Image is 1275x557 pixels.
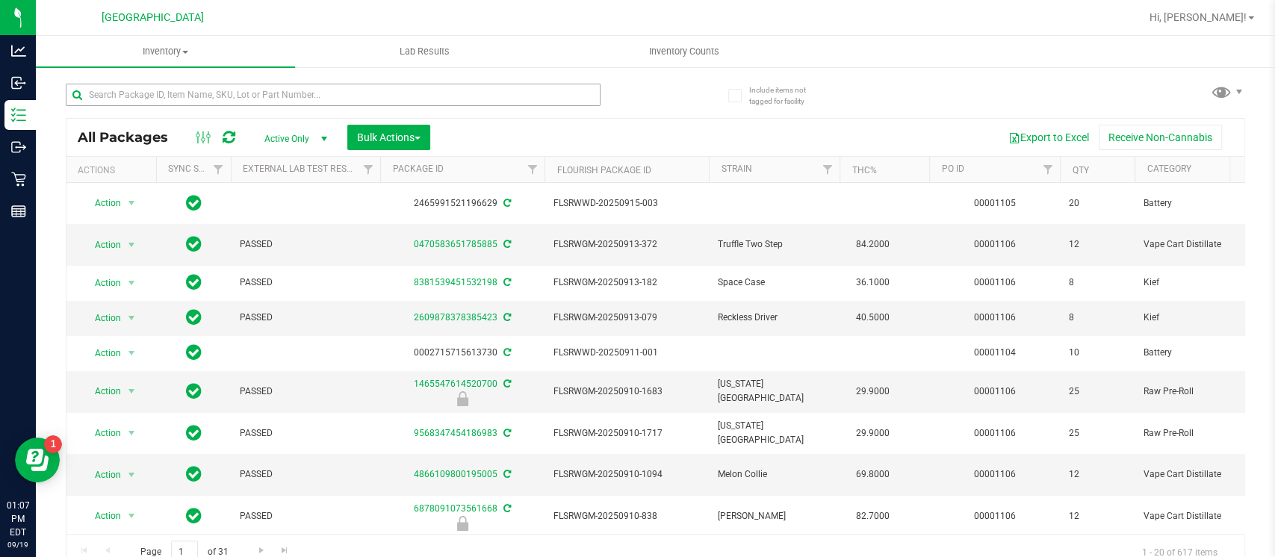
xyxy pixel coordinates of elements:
[974,198,1016,208] a: 00001105
[999,125,1099,150] button: Export to Excel
[186,272,202,293] span: In Sync
[81,343,122,364] span: Action
[414,312,497,323] a: 2609878378385423
[748,84,823,107] span: Include items not tagged for facility
[501,198,511,208] span: Sync from Compliance System
[379,45,470,58] span: Lab Results
[15,438,60,482] iframe: Resource center
[974,469,1016,479] a: 00001106
[378,516,547,531] div: Newly Received
[186,381,202,402] span: In Sync
[78,129,183,146] span: All Packages
[849,272,897,293] span: 36.1000
[414,428,497,438] a: 9568347454186983
[1144,426,1256,441] span: Raw Pre-Roll
[553,385,700,399] span: FLSRWGM-20250910-1683
[392,164,443,174] a: Package ID
[554,36,813,67] a: Inventory Counts
[1069,426,1126,441] span: 25
[81,505,122,526] span: Action
[7,499,29,539] p: 01:07 PM EDT
[553,196,700,211] span: FLSRWWD-20250915-003
[553,426,700,441] span: FLSRWGM-20250910-1717
[553,346,700,360] span: FLSRWWD-20250911-001
[414,469,497,479] a: 4866109800195005
[1069,346,1126,360] span: 10
[81,381,122,402] span: Action
[1069,237,1126,252] span: 12
[122,234,141,255] span: select
[501,347,511,358] span: Sync from Compliance System
[81,193,122,214] span: Action
[1144,467,1256,482] span: Vape Cart Distillate
[849,505,897,527] span: 82.7000
[414,277,497,287] a: 8381539451532198
[414,239,497,249] a: 0470583651785885
[122,193,141,214] span: select
[849,464,897,485] span: 69.8000
[347,125,430,150] button: Bulk Actions
[36,36,295,67] a: Inventory
[1144,237,1256,252] span: Vape Cart Distillate
[357,131,421,143] span: Bulk Actions
[553,467,700,482] span: FLSRWGM-20250910-1094
[1069,311,1126,325] span: 8
[186,505,202,526] span: In Sync
[186,193,202,214] span: In Sync
[11,108,26,122] inline-svg: Inventory
[718,237,831,252] span: Truffle Two Step
[718,419,831,447] span: [US_STATE] [GEOGRAPHIC_DATA]
[974,312,1016,323] a: 00001106
[1072,165,1088,175] a: Qty
[1035,157,1060,182] a: Filter
[974,347,1016,358] a: 00001104
[240,467,371,482] span: PASSED
[122,381,141,402] span: select
[501,312,511,323] span: Sync from Compliance System
[414,379,497,389] a: 1465547614520700
[1069,385,1126,399] span: 25
[553,311,700,325] span: FLSRWGM-20250913-079
[78,165,150,175] div: Actions
[974,239,1016,249] a: 00001106
[501,379,511,389] span: Sync from Compliance System
[1069,196,1126,211] span: 20
[849,234,897,255] span: 84.2000
[240,426,371,441] span: PASSED
[1144,509,1256,523] span: Vape Cart Distillate
[11,204,26,219] inline-svg: Reports
[553,276,700,290] span: FLSRWGM-20250913-182
[186,342,202,363] span: In Sync
[122,308,141,329] span: select
[122,343,141,364] span: select
[815,157,840,182] a: Filter
[1069,467,1126,482] span: 12
[718,509,831,523] span: [PERSON_NAME]
[186,234,202,255] span: In Sync
[81,308,122,329] span: Action
[206,157,231,182] a: Filter
[186,464,202,485] span: In Sync
[974,386,1016,396] a: 00001106
[11,140,26,155] inline-svg: Outbound
[553,509,700,523] span: FLSRWGM-20250910-838
[378,391,547,406] div: Newly Received
[718,467,831,482] span: Melon Collie
[718,311,831,325] span: Reckless Driver
[1144,311,1256,325] span: Kief
[66,84,601,106] input: Search Package ID, Item Name, SKU, Lot or Part Number...
[851,165,876,175] a: THC%
[81,464,122,485] span: Action
[7,539,29,550] p: 09/19
[186,423,202,444] span: In Sync
[974,277,1016,287] a: 00001106
[240,237,371,252] span: PASSED
[295,36,554,67] a: Lab Results
[378,196,547,211] div: 2465991521196629
[186,307,202,328] span: In Sync
[1144,346,1256,360] span: Battery
[556,165,651,175] a: Flourish Package ID
[11,75,26,90] inline-svg: Inbound
[122,273,141,293] span: select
